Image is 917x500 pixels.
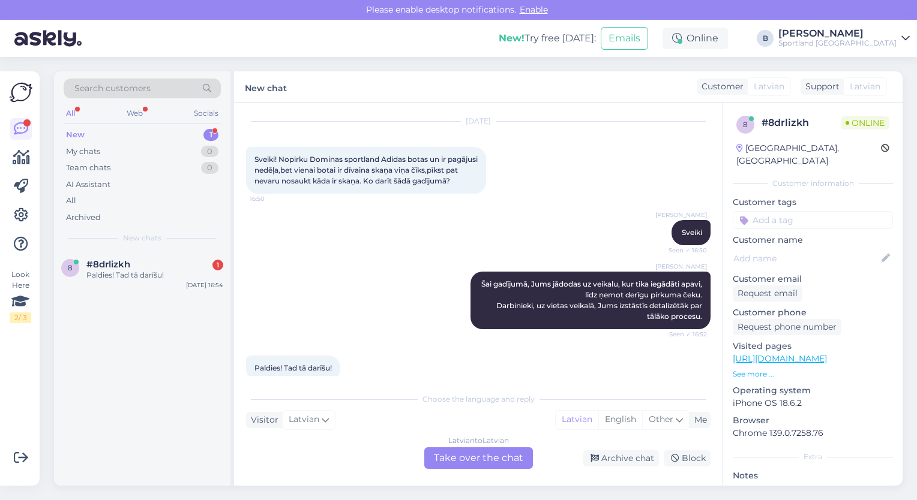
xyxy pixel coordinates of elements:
span: New chats [123,233,161,243]
div: Choose the language and reply [246,394,711,405]
p: Customer phone [733,306,893,319]
p: Notes [733,469,893,482]
img: Askly Logo [10,81,32,104]
div: Archive chat [583,450,659,466]
div: Customer information [733,178,893,189]
label: New chat [245,79,287,95]
span: 16:50 [250,194,295,203]
div: 2 / 3 [10,312,31,323]
div: B [757,30,774,47]
input: Add a tag [733,211,893,229]
p: iPhone OS 18.6.2 [733,397,893,409]
div: Visitor [246,414,278,426]
span: Other [649,414,673,424]
div: 1 [212,260,223,270]
div: Request email [733,285,802,302]
p: Customer tags [733,196,893,209]
div: [PERSON_NAME] [778,29,897,38]
div: 0 [201,146,218,158]
span: Online [841,116,889,129]
div: [DATE] [246,116,711,126]
a: [URL][DOMAIN_NAME] [733,353,827,364]
div: English [598,411,642,429]
span: Sveiki [682,228,702,237]
div: AI Assistant [66,179,110,191]
span: Seen ✓ 16:52 [662,330,707,339]
div: Request phone number [733,319,841,335]
div: Paldies! Tad tā darīšu! [86,270,223,281]
div: [GEOGRAPHIC_DATA], [GEOGRAPHIC_DATA] [736,142,881,167]
div: Archived [66,212,101,224]
span: 8 [743,120,748,129]
span: Sveiki! Nopirku Dominas sportland Adidas botas un ir pagājusi nedēļa,bet vienai botai ir dīvaina ... [254,155,480,185]
div: 1 [203,129,218,141]
div: New [66,129,85,141]
span: #8drlizkh [86,259,130,270]
span: Seen ✓ 16:50 [662,246,707,255]
b: New! [499,32,525,44]
div: Web [124,106,145,121]
span: Enable [516,4,552,15]
p: Customer name [733,234,893,246]
div: Latvian to Latvian [448,435,509,446]
span: 8 [68,263,73,272]
div: Latvian [556,411,598,429]
span: [PERSON_NAME] [655,210,707,219]
p: Visited pages [733,340,893,353]
div: All [66,195,76,207]
span: Šai gadījumā, Jums jādodas uz veikalu, kur tika iegādāti apavi, līdz ņemot derīgu pirkuma čeku. D... [481,279,704,321]
div: Look Here [10,269,31,323]
p: See more ... [733,369,893,379]
span: Search customers [74,82,151,95]
div: 0 [201,162,218,174]
div: Team chats [66,162,110,174]
button: Emails [601,27,648,50]
div: Socials [191,106,221,121]
div: [DATE] 16:54 [186,281,223,290]
span: Latvian [289,413,319,426]
span: Latvian [850,80,880,93]
div: Take over the chat [424,447,533,469]
div: Online [663,28,728,49]
div: Block [664,450,711,466]
div: Customer [697,80,744,93]
div: Try free [DATE]: [499,31,596,46]
div: My chats [66,146,100,158]
p: Operating system [733,384,893,397]
span: [PERSON_NAME] [655,262,707,271]
div: Me [690,414,707,426]
p: Browser [733,414,893,427]
div: Sportland [GEOGRAPHIC_DATA] [778,38,897,48]
div: All [64,106,77,121]
div: # 8drlizkh [762,116,841,130]
div: Extra [733,451,893,462]
span: Paldies! Tad tā darīšu! [254,363,332,372]
a: [PERSON_NAME]Sportland [GEOGRAPHIC_DATA] [778,29,910,48]
input: Add name [733,252,879,265]
div: Support [801,80,840,93]
span: Latvian [754,80,784,93]
p: Customer email [733,273,893,285]
p: Chrome 139.0.7258.76 [733,427,893,439]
